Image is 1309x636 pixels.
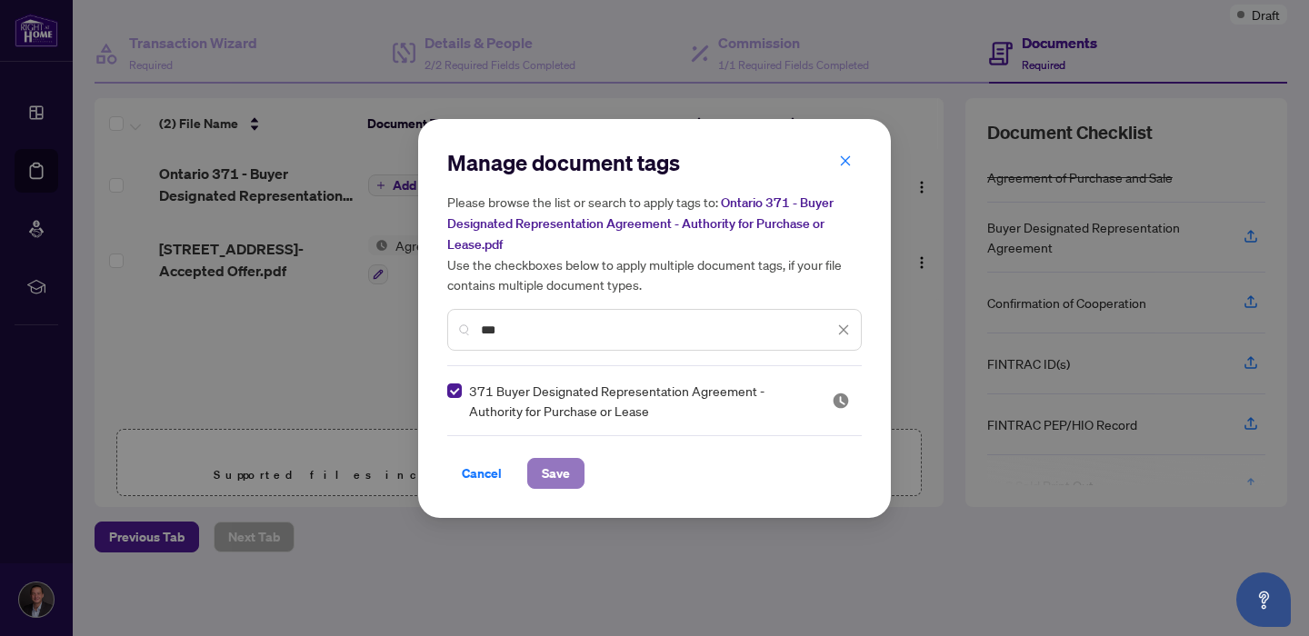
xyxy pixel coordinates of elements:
[832,392,850,410] img: status
[447,148,862,177] h2: Manage document tags
[447,192,862,294] h5: Please browse the list or search to apply tags to: Use the checkboxes below to apply multiple doc...
[839,154,852,167] span: close
[462,459,502,488] span: Cancel
[542,459,570,488] span: Save
[527,458,585,489] button: Save
[447,194,834,253] span: Ontario 371 - Buyer Designated Representation Agreement - Authority for Purchase or Lease.pdf
[837,323,850,336] span: close
[1236,572,1291,627] button: Open asap
[447,458,516,489] button: Cancel
[469,381,810,421] span: 371 Buyer Designated Representation Agreement - Authority for Purchase or Lease
[832,392,850,410] span: Pending Review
